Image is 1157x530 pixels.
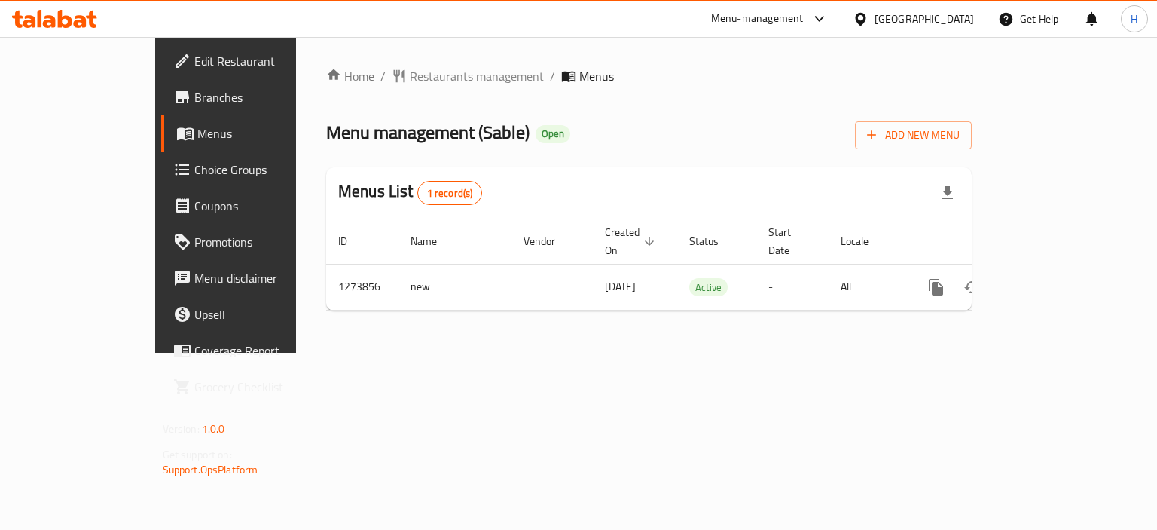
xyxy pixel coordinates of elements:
[161,152,349,188] a: Choice Groups
[326,115,530,149] span: Menu management ( Sable )
[194,52,337,70] span: Edit Restaurant
[418,186,482,201] span: 1 record(s)
[855,121,972,149] button: Add New Menu
[163,419,200,439] span: Version:
[579,67,614,85] span: Menus
[197,124,337,142] span: Menus
[930,175,966,211] div: Export file
[954,269,991,305] button: Change Status
[161,115,349,152] a: Menus
[161,296,349,332] a: Upsell
[524,232,575,250] span: Vendor
[550,67,555,85] li: /
[161,43,349,79] a: Edit Restaurant
[867,126,960,145] span: Add New Menu
[756,264,829,310] td: -
[326,219,1075,311] table: enhanced table
[411,232,456,250] span: Name
[161,260,349,296] a: Menu disclaimer
[326,67,972,85] nav: breadcrumb
[906,219,1075,265] th: Actions
[163,445,232,464] span: Get support on:
[202,419,225,439] span: 1.0.0
[829,264,906,310] td: All
[392,67,544,85] a: Restaurants management
[689,278,728,296] div: Active
[161,332,349,369] a: Coverage Report
[689,279,728,296] span: Active
[194,342,337,360] span: Coverage Report
[326,67,374,85] a: Home
[338,180,482,205] h2: Menus List
[398,264,511,310] td: new
[194,88,337,106] span: Branches
[410,67,544,85] span: Restaurants management
[194,161,337,179] span: Choice Groups
[605,223,659,259] span: Created On
[163,460,258,479] a: Support.OpsPlatform
[194,269,337,287] span: Menu disclaimer
[326,264,398,310] td: 1273856
[194,197,337,215] span: Coupons
[711,10,804,28] div: Menu-management
[918,269,954,305] button: more
[161,369,349,405] a: Grocery Checklist
[380,67,386,85] li: /
[689,232,738,250] span: Status
[605,277,636,296] span: [DATE]
[338,232,367,250] span: ID
[194,305,337,323] span: Upsell
[417,181,483,205] div: Total records count
[536,125,570,143] div: Open
[1131,11,1137,27] span: H
[161,224,349,260] a: Promotions
[161,188,349,224] a: Coupons
[536,127,570,140] span: Open
[161,79,349,115] a: Branches
[768,223,811,259] span: Start Date
[194,233,337,251] span: Promotions
[875,11,974,27] div: [GEOGRAPHIC_DATA]
[841,232,888,250] span: Locale
[194,378,337,396] span: Grocery Checklist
